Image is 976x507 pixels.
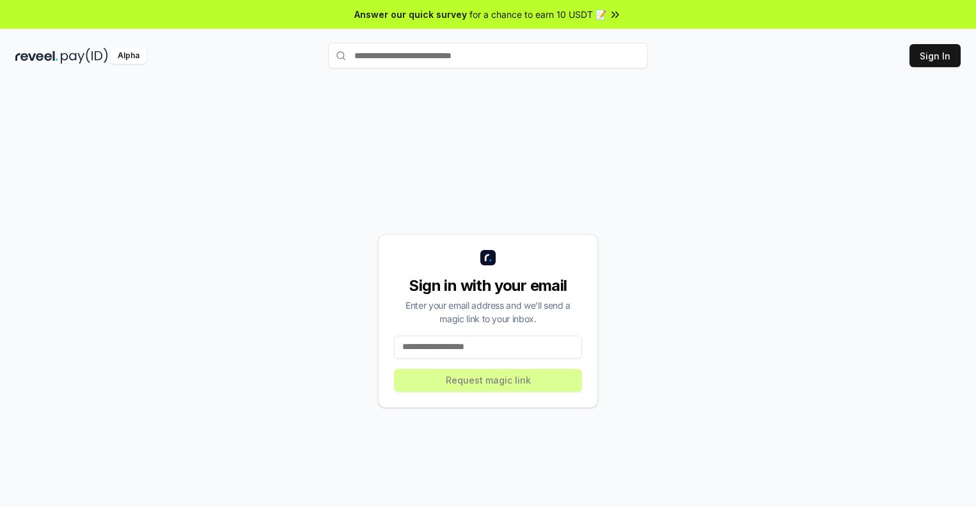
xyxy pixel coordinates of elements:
[909,44,961,67] button: Sign In
[61,48,108,64] img: pay_id
[469,8,606,21] span: for a chance to earn 10 USDT 📝
[394,299,582,325] div: Enter your email address and we’ll send a magic link to your inbox.
[111,48,146,64] div: Alpha
[354,8,467,21] span: Answer our quick survey
[480,250,496,265] img: logo_small
[394,276,582,296] div: Sign in with your email
[15,48,58,64] img: reveel_dark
